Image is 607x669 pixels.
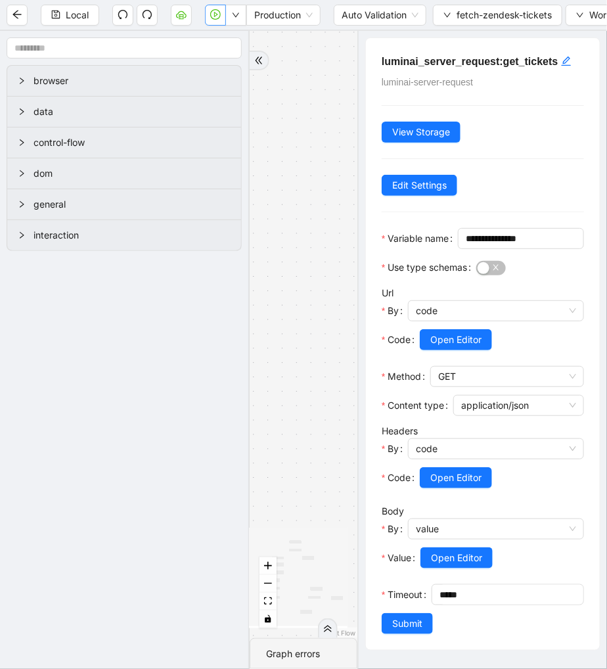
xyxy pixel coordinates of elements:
span: double-right [254,56,263,65]
span: redo [142,9,152,20]
span: Open Editor [431,551,482,565]
span: Code [388,333,411,347]
span: fetch-zendesk-tickets [457,8,552,22]
span: play-circle [210,9,221,20]
span: Edit Settings [392,178,447,193]
button: downfetch-zendesk-tickets [433,5,562,26]
span: View Storage [392,125,450,139]
span: right [18,108,26,116]
span: right [18,200,26,208]
span: arrow-left [12,9,22,20]
span: dom [34,166,231,181]
span: Variable name [388,231,449,246]
div: data [7,97,241,127]
button: Open Editor [420,329,492,350]
span: Local [66,8,89,22]
span: undo [118,9,128,20]
span: Method [388,369,421,384]
button: arrow-left [7,5,28,26]
span: right [18,231,26,239]
span: down [232,11,240,19]
span: double-right [323,624,332,634]
a: React Flow attribution [321,629,355,637]
span: data [34,104,231,119]
button: down [225,5,246,26]
span: browser [34,74,231,88]
div: control-flow [7,127,241,158]
span: code [416,301,576,321]
button: fit view [259,593,277,611]
span: By [388,522,399,536]
label: Url [382,287,393,298]
span: Content type [388,398,444,413]
div: click to edit id [561,54,572,70]
span: Submit [392,616,422,631]
span: edit [561,56,572,66]
span: application/json [461,396,576,415]
span: control-flow [34,135,231,150]
label: Headers [382,425,418,436]
button: cloud-server [171,5,192,26]
button: Submit [382,613,433,634]
span: By [388,442,399,456]
span: Code [388,471,411,485]
span: right [18,139,26,147]
span: down [443,11,451,19]
button: toggle interactivity [259,611,277,628]
div: dom [7,158,241,189]
span: cloud-server [176,9,187,20]
span: By [388,304,399,318]
span: Value [388,551,411,565]
span: Open Editor [430,333,482,347]
button: saveLocal [41,5,99,26]
span: right [18,77,26,85]
span: general [34,197,231,212]
span: code [416,439,576,459]
button: Open Editor [420,467,492,488]
h5: luminai_server_request:get_tickets [382,54,584,70]
button: redo [137,5,158,26]
span: value [416,519,576,539]
span: interaction [34,228,231,242]
span: GET [438,367,576,386]
label: Body [382,505,404,517]
button: zoom out [259,575,277,593]
div: general [7,189,241,219]
span: right [18,170,26,177]
span: Use type schemas [388,260,467,275]
span: Open Editor [430,471,482,485]
div: Graph errors [266,647,341,661]
button: View Storage [382,122,461,143]
span: down [576,11,584,19]
div: browser [7,66,241,96]
button: undo [112,5,133,26]
span: luminai-server-request [382,77,473,87]
span: Timeout [388,588,422,602]
button: zoom in [259,557,277,575]
button: play-circle [205,5,226,26]
span: Auto Validation [342,5,418,25]
div: interaction [7,220,241,250]
button: Open Editor [420,547,493,568]
span: Production [254,5,313,25]
span: save [51,10,60,19]
button: Edit Settings [382,175,457,196]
